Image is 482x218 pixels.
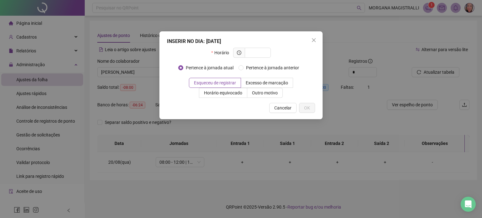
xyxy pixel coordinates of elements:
[274,104,292,111] span: Cancelar
[244,64,302,71] span: Pertence à jornada anterior
[299,103,315,113] button: OK
[237,51,241,55] span: clock-circle
[252,90,278,95] span: Outro motivo
[461,197,476,212] div: Open Intercom Messenger
[309,35,319,45] button: Close
[204,90,242,95] span: Horário equivocado
[183,64,236,71] span: Pertence à jornada atual
[167,38,315,45] div: INSERIR NO DIA : [DATE]
[311,38,316,43] span: close
[269,103,297,113] button: Cancelar
[194,80,236,85] span: Esqueceu de registrar
[246,80,288,85] span: Excesso de marcação
[211,48,233,58] label: Horário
